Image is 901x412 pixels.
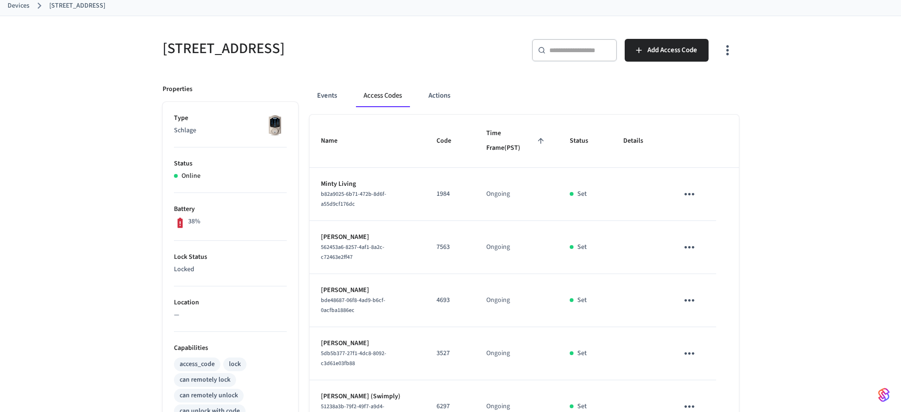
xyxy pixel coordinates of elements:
[356,84,410,107] button: Access Codes
[163,39,445,58] h5: [STREET_ADDRESS]
[577,402,587,412] p: Set
[421,84,458,107] button: Actions
[437,402,464,412] p: 6297
[577,189,587,199] p: Set
[321,134,350,148] span: Name
[174,204,287,214] p: Battery
[163,84,192,94] p: Properties
[263,113,287,137] img: Schlage Sense Smart Deadbolt with Camelot Trim, Front
[577,348,587,358] p: Set
[229,359,241,369] div: lock
[437,242,464,252] p: 7563
[321,179,414,189] p: Minty Living
[321,296,385,314] span: bde48687-06f8-4ad9-b6cf-0acfba1886ec
[475,221,558,274] td: Ongoing
[625,39,709,62] button: Add Access Code
[180,391,238,401] div: can remotely unlock
[182,171,200,181] p: Online
[475,168,558,221] td: Ongoing
[49,1,105,11] a: [STREET_ADDRESS]
[321,392,414,402] p: [PERSON_NAME] (Swimply)
[174,113,287,123] p: Type
[174,159,287,169] p: Status
[475,274,558,327] td: Ongoing
[486,126,547,156] span: Time Frame(PST)
[437,134,464,148] span: Code
[174,126,287,136] p: Schlage
[570,134,601,148] span: Status
[321,285,414,295] p: [PERSON_NAME]
[321,190,386,208] span: b82a9025-6b71-472b-8d6f-a55d9cf176dc
[321,349,386,367] span: 5db5b377-27f1-4dc8-8092-c3d61e03fb88
[437,295,464,305] p: 4693
[174,310,287,320] p: —
[174,343,287,353] p: Capabilities
[174,265,287,275] p: Locked
[180,375,230,385] div: can remotely lock
[647,44,697,56] span: Add Access Code
[309,84,345,107] button: Events
[321,243,384,261] span: 562453a6-8257-4af1-8a2c-c72463e2ff47
[437,348,464,358] p: 3527
[577,242,587,252] p: Set
[188,217,200,227] p: 38%
[577,295,587,305] p: Set
[437,189,464,199] p: 1984
[321,339,414,348] p: [PERSON_NAME]
[878,387,890,403] img: SeamLogoGradient.69752ec5.svg
[8,1,29,11] a: Devices
[623,134,655,148] span: Details
[174,298,287,308] p: Location
[174,252,287,262] p: Lock Status
[321,232,414,242] p: [PERSON_NAME]
[309,84,739,107] div: ant example
[475,327,558,380] td: Ongoing
[180,359,215,369] div: access_code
